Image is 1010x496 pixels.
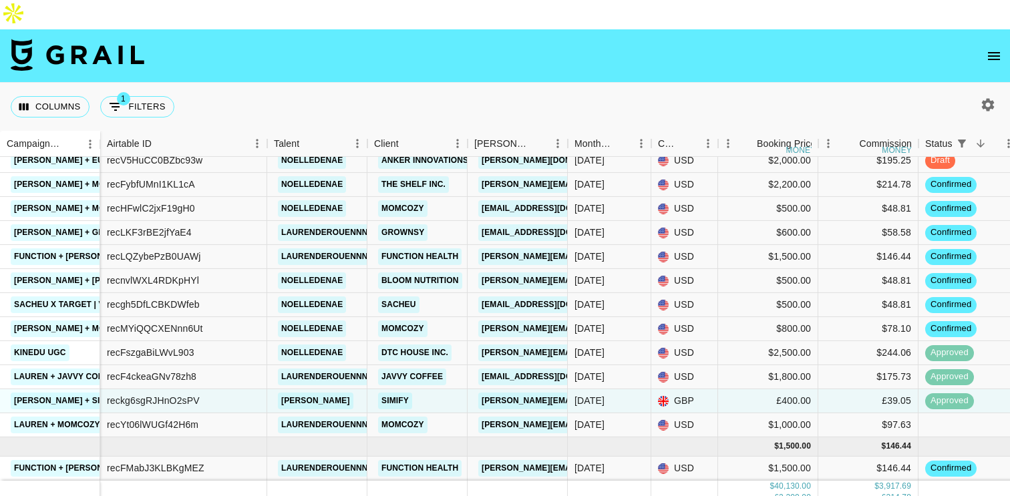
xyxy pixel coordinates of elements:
a: laurenderouennn [278,224,371,241]
div: $2,500.00 [718,341,818,365]
div: money [786,146,816,154]
div: Booking Price [757,131,816,157]
div: Sep '25 [574,370,605,383]
div: Campaign (Type) [7,131,61,157]
a: [PERSON_NAME][EMAIL_ADDRESS][DOMAIN_NAME] [478,344,696,361]
button: Sort [738,134,757,153]
a: [PERSON_NAME] [278,393,353,409]
button: open drawer [981,43,1007,69]
div: Oct '25 [574,461,605,475]
a: The Shelf Inc. [378,176,449,193]
a: [PERSON_NAME][EMAIL_ADDRESS][PERSON_NAME][DOMAIN_NAME] [478,460,765,477]
div: USD [651,457,718,481]
a: [PERSON_NAME][EMAIL_ADDRESS][DOMAIN_NAME] [478,393,696,409]
a: [PERSON_NAME] + Simify - Boosting [11,393,174,409]
button: Sort [61,135,80,154]
button: Menu [448,134,468,154]
div: Sep '25 [574,274,605,287]
div: Sep '25 [574,298,605,311]
div: USD [651,293,718,317]
a: noelledenae [278,176,346,193]
div: $800.00 [718,317,818,341]
a: noelledenae [278,272,346,289]
div: $500.00 [718,197,818,221]
button: Menu [631,134,651,154]
div: $195.25 [818,149,918,173]
a: laurenderouennn [278,417,371,433]
a: Sacheu x Target | Viral Lip Liner [11,296,168,313]
a: Function Health [378,248,462,265]
button: Menu [698,134,718,154]
a: Anker Innovations Limited [378,152,507,169]
a: [PERSON_NAME] + Eufy Pump (3 TikTok integrations) [11,152,251,169]
div: Sep '25 [574,394,605,407]
a: Grownsy [378,224,428,241]
a: Momcozy [378,320,428,337]
span: approved [925,346,974,359]
a: [PERSON_NAME][EMAIL_ADDRESS][DOMAIN_NAME] [478,320,696,337]
a: Momcozy [378,200,428,217]
div: GBP [651,389,718,413]
div: $ [774,441,779,452]
button: Sort [529,134,548,153]
div: Client [367,131,468,157]
a: Javvy Coffee [378,368,446,385]
div: $ [882,441,886,452]
button: Menu [80,134,100,154]
div: USD [651,269,718,293]
div: $600.00 [718,221,818,245]
a: Momcozy [378,417,428,433]
div: USD [651,245,718,269]
a: [PERSON_NAME][EMAIL_ADDRESS][DOMAIN_NAME] [478,417,696,433]
button: Show filters [953,134,971,153]
a: [EMAIL_ADDRESS][DOMAIN_NAME] [478,224,628,241]
img: Grail Talent [11,39,144,71]
div: $ [874,481,879,492]
div: recLKF3rBE2jfYaE4 [107,226,192,239]
a: Bloom Nutrition [378,272,462,289]
div: USD [651,341,718,365]
div: $ [770,481,774,492]
span: confirmed [925,178,977,191]
div: Currency [658,131,679,157]
div: Booker [468,131,568,157]
div: $244.06 [818,341,918,365]
div: Month Due [574,131,613,157]
div: recF4ckeaGNv78zh8 [107,370,196,383]
div: $78.10 [818,317,918,341]
a: Function + [PERSON_NAME] ( 1 IG Reel + 1 Story Set) [11,248,249,265]
a: [PERSON_NAME] + Mommy's Bliss - 1 TikTok, 2 UGC Images, 30 days paid, 90 days organic usage [11,176,440,193]
div: Talent [267,131,367,157]
div: $146.44 [818,245,918,269]
div: $48.81 [818,269,918,293]
span: confirmed [925,298,977,311]
div: [PERSON_NAME] [474,131,529,157]
div: £400.00 [718,389,818,413]
div: $1,000.00 [718,413,818,437]
span: approved [925,370,974,383]
div: recMYiQQCXENnn6Ut [107,322,203,335]
a: [PERSON_NAME] + Momcozy (Bra + Belly Band) [11,200,224,217]
span: confirmed [925,226,977,239]
div: $48.81 [818,197,918,221]
a: noelledenae [278,344,346,361]
a: [EMAIL_ADDRESS][DOMAIN_NAME] [478,296,628,313]
a: Lauren + Momcozy Air Purifier (1 TikTok cross-posted on IG) [11,417,298,433]
a: [PERSON_NAME][DOMAIN_NAME][EMAIL_ADDRESS][PERSON_NAME][PERSON_NAME][DOMAIN_NAME] [478,152,900,169]
div: Month Due [568,131,651,157]
a: laurenderouennn [278,368,371,385]
a: [PERSON_NAME][EMAIL_ADDRESS][PERSON_NAME][DOMAIN_NAME] [478,176,765,193]
div: $1,500.00 [718,457,818,481]
div: $214.78 [818,173,918,197]
button: Menu [818,134,838,154]
div: USD [651,413,718,437]
div: $2,000.00 [718,149,818,173]
div: $500.00 [718,293,818,317]
div: USD [651,317,718,341]
a: [PERSON_NAME] + [PERSON_NAME] [11,272,164,289]
a: [EMAIL_ADDRESS][DOMAIN_NAME] [478,200,628,217]
div: $500.00 [718,269,818,293]
div: Sep '25 [574,418,605,431]
div: recHFwlC2jxF19gH0 [107,202,195,215]
div: Airtable ID [107,131,152,157]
